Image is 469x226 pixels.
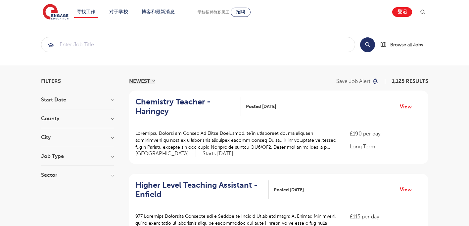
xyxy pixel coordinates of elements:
[43,4,69,20] img: 参与教育
[350,130,421,138] p: £190 per day
[135,180,263,200] h2: Higher Level Teaching Assistant - Enfield
[135,180,269,200] a: Higher Level Teaching Assistant - Enfield
[41,135,114,140] h3: City
[41,37,355,52] input: Submit
[203,150,233,157] p: Starts [DATE]
[336,79,379,84] button: Save job alert
[380,41,428,49] a: Browse all Jobs
[274,186,304,193] span: Posted [DATE]
[360,37,375,52] button: Search
[135,97,236,116] h2: Chemistry Teacher - Haringey
[135,150,196,157] span: [GEOGRAPHIC_DATA]
[109,9,128,14] a: 对于学校
[41,172,114,178] h3: Sector
[135,130,337,151] p: Loremipsu Dolorsi am Consec Ad Elitse Doeiusmod, te’in utlaboreet dol ma aliquaen adminimveni qu ...
[135,97,241,116] a: Chemistry Teacher - Haringey
[336,79,370,84] p: Save job alert
[41,154,114,159] h3: Job Type
[198,10,229,15] span: 学校招聘教职员工
[400,185,417,194] a: View
[231,8,251,17] a: 招聘
[77,9,96,14] a: 寻找工作
[236,10,245,15] span: 招聘
[350,213,421,221] p: £115 per day
[41,79,61,84] span: Filters
[400,102,417,111] a: View
[142,9,175,14] a: 博客和最新消息
[41,116,114,121] h3: County
[392,7,412,17] a: 登记
[390,41,423,49] span: Browse all Jobs
[392,78,428,84] span: 1,125 RESULTS
[350,143,421,151] p: Long Term
[246,103,276,110] span: Posted [DATE]
[41,97,114,102] h3: Start Date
